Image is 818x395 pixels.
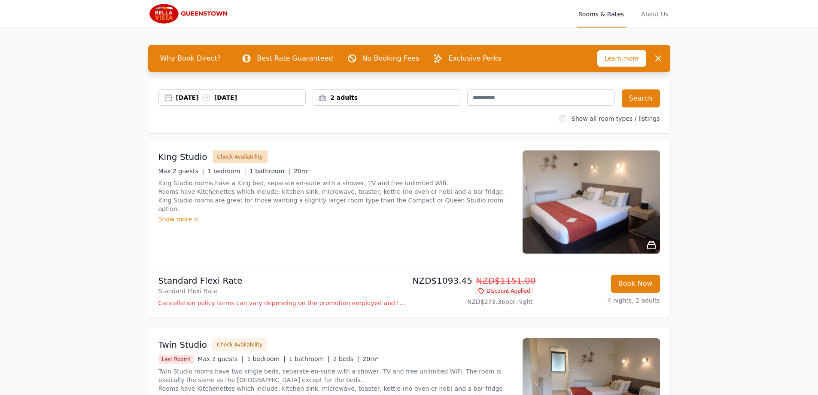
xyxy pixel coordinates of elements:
p: No Booking Fees [362,53,420,64]
p: 4 nights, 2 adults [540,296,660,305]
span: 1 bedroom | [247,355,286,362]
span: 1 bathroom | [249,168,290,175]
button: Book Now [611,275,660,293]
span: Why Book Direct? [153,50,228,67]
span: NZD$1151.00 [476,276,536,286]
img: Bella Vista Queenstown [148,3,231,24]
h3: King Studio [158,151,207,163]
span: 20m² [294,168,310,175]
button: Check Availability [213,150,268,163]
span: 20m² [362,355,378,362]
div: 2 adults [313,93,460,102]
p: NZD$273.36 per night [413,297,533,306]
p: King Studio rooms have a King bed, separate en-suite with a shower, TV and free unlimited Wifi. R... [158,179,512,213]
span: 1 bathroom | [289,355,330,362]
span: Learn more [597,50,646,67]
p: Cancellation policy terms can vary depending on the promotion employed and the time of stay of th... [158,299,406,307]
span: 1 bedroom | [207,168,246,175]
label: Show all room types / listings [572,115,660,122]
p: Standard Flexi Rate [158,287,406,295]
div: Show more > [158,215,512,224]
p: Standard Flexi Rate [158,275,406,287]
h3: Twin Studio [158,339,207,351]
span: 2 beds | [333,355,359,362]
span: Last Room! [158,355,195,364]
span: Max 2 guests | [198,355,243,362]
p: Best Rate Guaranteed [257,53,333,64]
div: [DATE] [DATE] [176,93,306,102]
p: NZD$1093.45 [413,275,533,287]
span: Discount Applied [475,287,533,295]
button: Search [622,89,660,107]
button: Check Availability [212,338,267,351]
span: Max 2 guests | [158,168,204,175]
p: Exclusive Perks [448,53,501,64]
